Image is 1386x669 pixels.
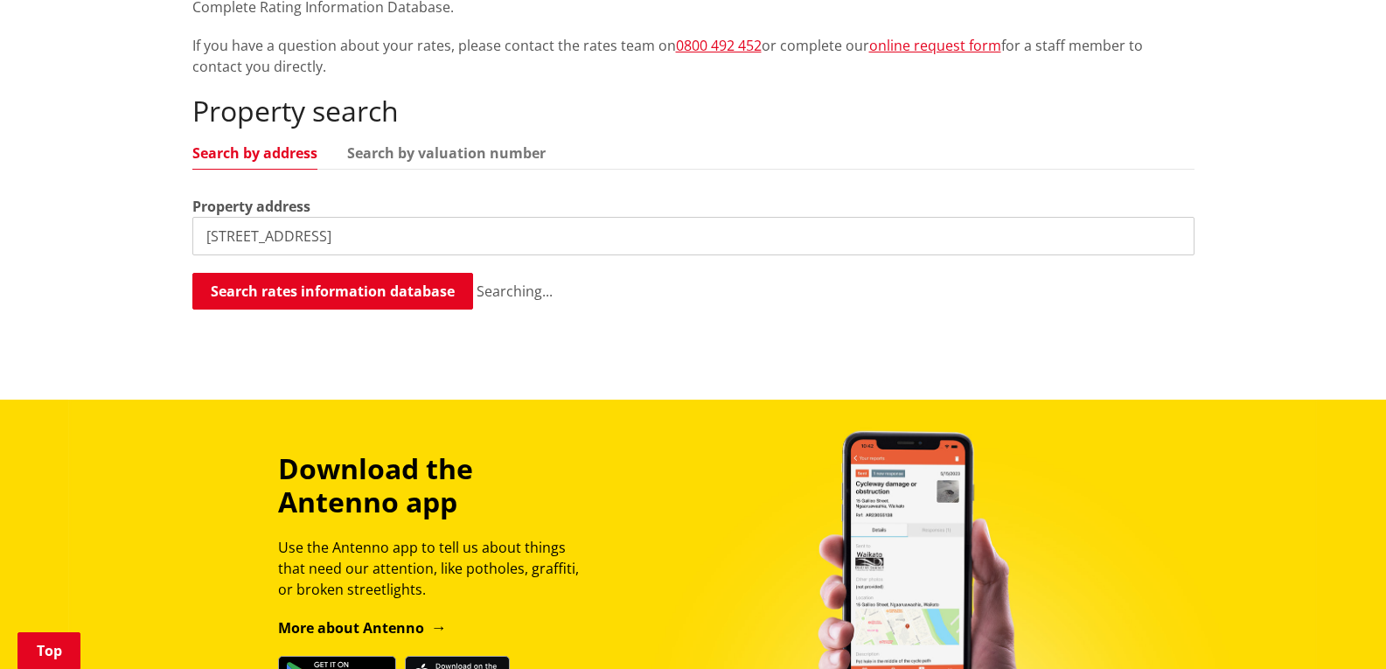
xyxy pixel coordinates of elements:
[278,618,447,638] a: More about Antenno
[347,146,546,160] a: Search by valuation number
[278,537,595,600] p: Use the Antenno app to tell us about things that need our attention, like potholes, graffiti, or ...
[17,632,80,669] a: Top
[1306,596,1369,659] iframe: Messenger Launcher
[676,36,762,55] a: 0800 492 452
[192,196,310,217] label: Property address
[192,146,317,160] a: Search by address
[192,35,1194,77] p: If you have a question about your rates, please contact the rates team on or complete our for a s...
[192,273,473,310] button: Search rates information database
[477,282,553,301] span: Searching...
[869,36,1001,55] a: online request form
[192,217,1194,255] input: e.g. Duke Street NGARUAWAHIA
[278,452,595,519] h3: Download the Antenno app
[192,94,1194,128] h2: Property search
